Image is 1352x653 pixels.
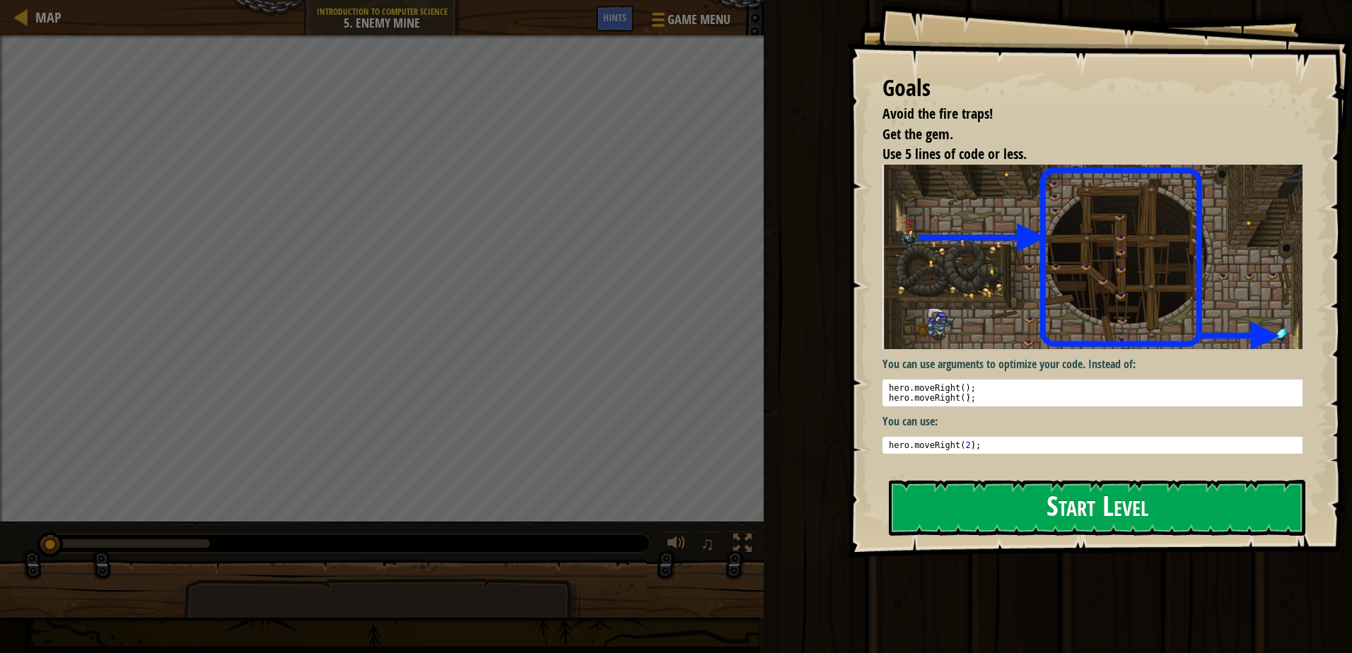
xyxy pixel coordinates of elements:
span: Use 5 lines of code or less. [882,144,1027,163]
button: ♫ [698,531,722,560]
span: Game Menu [668,11,730,29]
img: Enemy mine [882,165,1313,349]
li: Use 5 lines of code or less. [865,144,1299,165]
div: Goals [882,72,1303,105]
button: Toggle fullscreen [728,531,757,560]
p: You can use arguments to optimize your code. Instead of: [882,356,1313,372]
a: Map [28,8,62,27]
span: Get the gem. [882,124,953,143]
span: ♫ [701,533,715,554]
span: Hints [603,11,627,24]
button: Start Level [889,480,1305,536]
p: You can use: [882,413,1313,430]
button: Game Menu [641,6,739,39]
li: Get the gem. [865,124,1299,145]
button: Adjust volume [663,531,691,560]
span: Avoid the fire traps! [882,104,993,123]
li: Avoid the fire traps! [865,104,1299,124]
span: Map [35,8,62,27]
